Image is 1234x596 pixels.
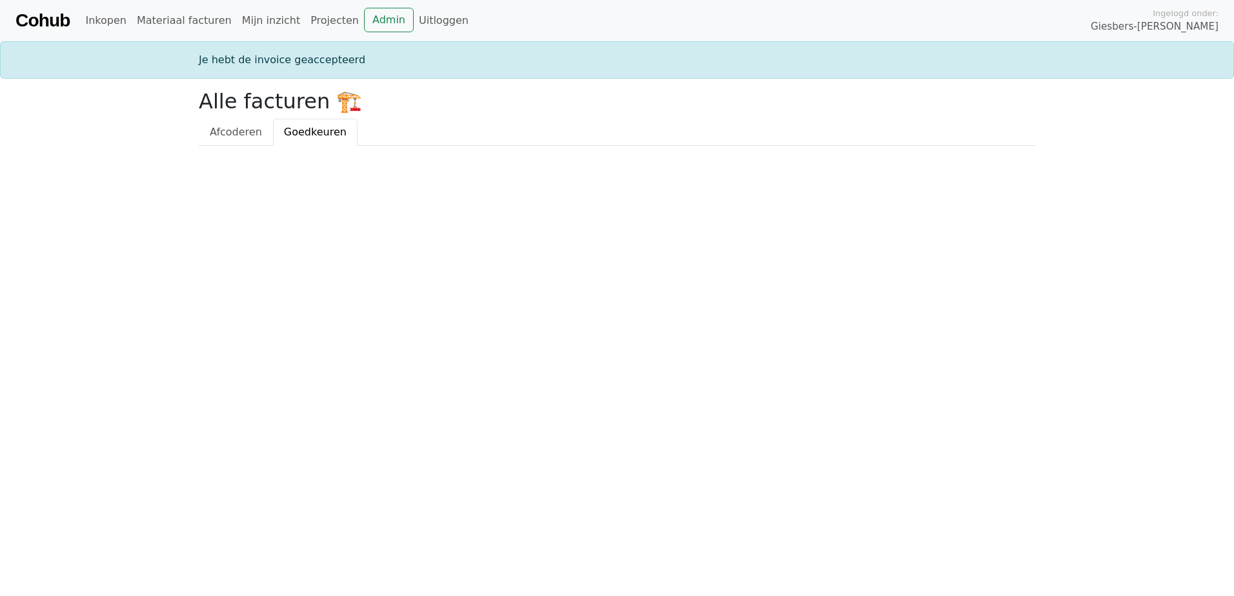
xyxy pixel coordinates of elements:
[191,52,1043,68] div: Je hebt de invoice geaccepteerd
[132,8,237,34] a: Materiaal facturen
[305,8,364,34] a: Projecten
[237,8,306,34] a: Mijn inzicht
[1091,19,1219,34] span: Giesbers-[PERSON_NAME]
[1153,7,1219,19] span: Ingelogd onder:
[199,119,273,146] a: Afcoderen
[210,126,262,138] span: Afcoderen
[364,8,414,32] a: Admin
[284,126,347,138] span: Goedkeuren
[80,8,131,34] a: Inkopen
[273,119,358,146] a: Goedkeuren
[199,89,1035,114] h2: Alle facturen 🏗️
[414,8,474,34] a: Uitloggen
[15,5,70,36] a: Cohub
